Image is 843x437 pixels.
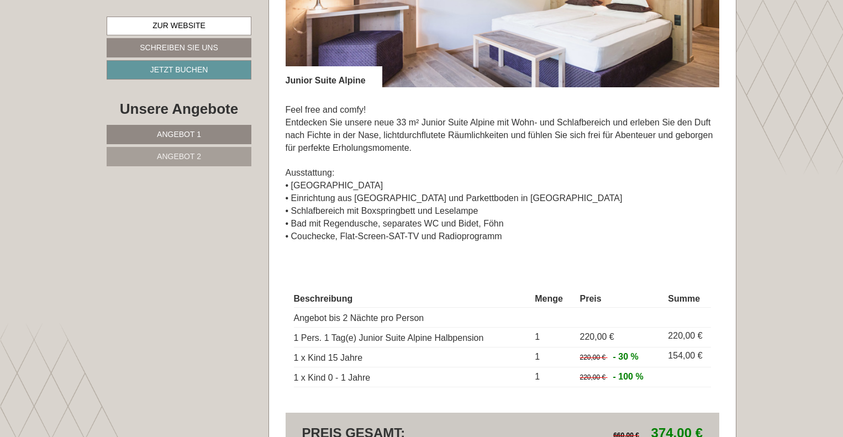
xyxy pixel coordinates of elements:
div: Unsere Angebote [107,99,251,119]
span: Angebot 1 [157,130,201,139]
a: Zur Website [107,17,251,35]
p: Feel free and comfy! Entdecken Sie unsere neue 33 m² Junior Suite Alpine mit Wohn- und Schlafbere... [286,104,720,243]
span: 220,00 € [579,332,614,341]
a: Jetzt buchen [107,60,251,80]
td: 1 [530,367,575,387]
span: - 30 % [613,352,639,361]
a: Schreiben Sie uns [107,38,251,57]
div: Junior Suite Alpine [286,66,382,87]
span: 220,00 € [579,354,605,361]
td: 1 Pers. 1 Tag(e) Junior Suite Alpine Halbpension [294,328,531,348]
td: 1 [530,328,575,348]
th: Beschreibung [294,291,531,308]
th: Preis [575,291,663,308]
td: 154,00 € [663,348,711,367]
span: - 100 % [613,372,644,381]
td: 1 x Kind 15 Jahre [294,348,531,367]
th: Menge [530,291,575,308]
td: Angebot bis 2 Nächte pro Person [294,308,531,328]
td: 1 x Kind 0 - 1 Jahre [294,367,531,387]
th: Summe [663,291,711,308]
td: 1 [530,348,575,367]
span: 220,00 € [579,373,605,381]
span: Angebot 2 [157,152,201,161]
td: 220,00 € [663,328,711,348]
